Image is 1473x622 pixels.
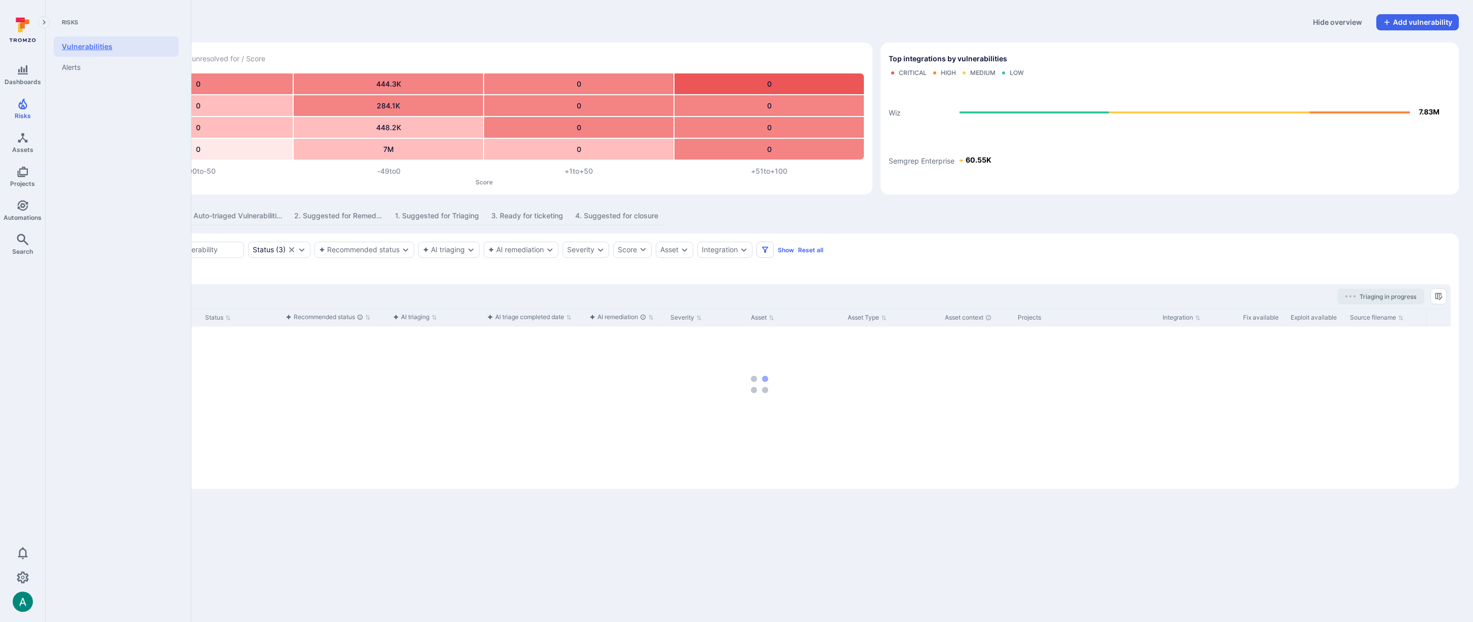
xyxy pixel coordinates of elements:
[41,18,48,27] i: Expand navigation menu
[12,248,33,255] span: Search
[298,246,306,254] button: Expand dropdown
[488,246,544,254] button: AI remediation
[1018,313,1154,322] div: Projects
[945,313,1010,322] div: Asset context
[487,312,564,322] div: AI triage completed date
[288,246,296,254] button: Clear selection
[294,95,483,116] div: 284.1K
[674,95,864,116] div: 0
[899,69,927,77] div: Critical
[546,246,554,254] button: Expand dropdown
[484,73,673,94] div: 0
[294,139,483,160] div: 7M
[423,246,465,254] button: AI triaging
[54,57,179,78] a: Alerts
[15,112,31,120] span: Risks
[674,117,864,138] div: 0
[253,246,274,254] div: Status
[674,139,864,160] div: 0
[1307,14,1368,30] button: Hide overview
[484,166,674,176] div: +1 to +50
[596,246,605,254] button: Expand dropdown
[286,312,363,322] div: Recommended status
[103,178,864,186] p: Score
[1345,295,1356,297] img: Loading...
[286,313,371,321] button: Sort by function(){return k.createElement(pN.A,{direction:"row",alignItems:"center",gap:4},k.crea...
[1291,313,1342,322] div: Exploit available
[740,246,748,254] button: Expand dropdown
[13,592,33,612] img: ACg8ocLSa5mPYBaXNx3eFu_EmspyJX0laNWN7cXOFirfQ7srZveEpg=s96-c
[253,246,286,254] div: ( 3 )
[985,315,991,321] div: Automatically discovered context associated with the asset
[294,117,483,138] div: 448.2K
[567,246,594,254] button: Severity
[618,245,637,255] div: Score
[751,314,774,322] button: Sort by Asset
[294,211,383,221] div: 2. Suggested for Remediation
[393,313,437,321] button: Sort by function(){return k.createElement(pN.A,{direction:"row",alignItems:"center",gap:4},k.crea...
[10,180,35,187] span: Projects
[402,246,410,254] button: Expand dropdown
[848,314,887,322] button: Sort by Asset Type
[103,73,293,94] div: 0
[193,211,282,221] div: Auto-triaged Vulnerabilities
[589,313,654,321] button: Sort by function(){return k.createElement(pN.A,{direction:"row",alignItems:"center",gap:4},k.crea...
[1010,69,1024,77] div: Low
[757,242,774,258] button: Filters
[966,155,991,164] text: 60.55K
[941,69,956,77] div: High
[173,54,265,64] span: Days unresolved for / Score
[294,166,484,176] div: -49 to 0
[674,166,864,176] div: +51 to +100
[4,214,42,221] span: Automations
[395,211,479,221] div: 1. Suggested for Triaging
[778,246,794,254] button: Show
[5,78,41,86] span: Dashboards
[674,73,864,94] div: 0
[484,139,673,160] div: 0
[1419,107,1440,116] text: 7.83M
[889,81,1451,186] svg: Top integrations by vulnerabilities bar
[1376,14,1459,30] button: Add vulnerability
[491,211,563,221] div: 3. Ready for ticketing
[393,312,429,322] div: AI triaging
[103,117,293,138] div: 0
[660,246,679,254] button: Asset
[702,246,738,254] button: Integration
[467,246,475,254] button: Expand dropdown
[152,245,240,255] input: Search vulnerability
[319,246,400,254] button: Recommended status
[103,95,293,116] div: 0
[54,18,179,26] span: Risks
[487,313,572,321] button: Sort by function(){return k.createElement(pN.A,{direction:"row",alignItems:"center",gap:4},k.crea...
[798,246,823,254] button: Reset all
[1163,314,1201,322] button: Sort by Integration
[589,312,646,322] div: AI remediation
[60,207,1459,225] div: assets tabs
[12,146,33,153] span: Assets
[1243,313,1283,322] div: Fix available
[1430,288,1447,304] button: Manage columns
[253,246,286,254] button: Status(3)
[575,211,658,221] div: 4. Suggested for closure
[13,592,33,612] div: Arjan Dehar
[484,117,673,138] div: 0
[889,157,954,166] text: Semgrep Enterprise
[889,108,901,117] text: Wiz
[103,139,293,160] div: 0
[1350,314,1404,322] button: Sort by Source filename
[103,166,294,176] div: -100 to -50
[681,246,689,254] button: Expand dropdown
[54,36,179,57] a: Vulnerabilities
[670,314,702,322] button: Sort by Severity
[970,69,996,77] div: Medium
[881,43,1459,195] div: Top integrations by vulnerabilities
[294,73,483,94] div: 444.3K
[889,54,1007,64] span: Top integrations by vulnerabilities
